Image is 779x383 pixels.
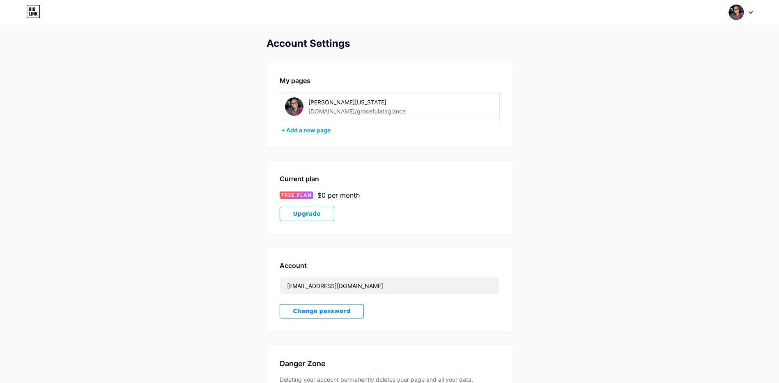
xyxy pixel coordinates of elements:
img: gracefullynailed [728,5,744,20]
div: [PERSON_NAME][US_STATE] [308,98,425,106]
div: Danger Zone [280,358,500,369]
span: Change password [293,308,351,315]
div: Account Settings [267,38,513,49]
div: [DOMAIN_NAME]/gracefulataglance [308,107,406,115]
span: FREE PLAN [281,191,312,199]
div: My pages [280,76,500,85]
input: Email [280,277,499,294]
div: Account [280,261,500,270]
button: Change password [280,304,364,318]
button: Upgrade [280,207,334,221]
img: gracefulataglance [285,97,303,116]
span: Upgrade [293,210,321,217]
div: Current plan [280,174,500,184]
div: + Add a new page [281,126,500,134]
div: $0 per month [317,190,360,200]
